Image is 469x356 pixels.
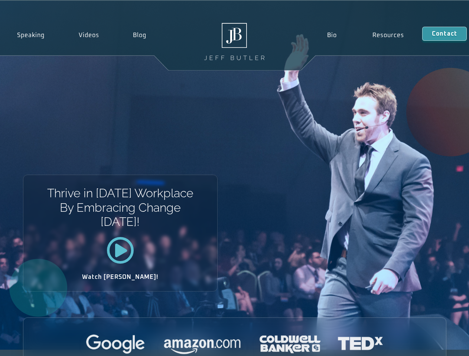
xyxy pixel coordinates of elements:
a: Bio [309,27,355,44]
span: Contact [432,31,457,37]
h2: Watch [PERSON_NAME]! [49,274,191,280]
h1: Thrive in [DATE] Workplace By Embracing Change [DATE]! [46,186,194,229]
nav: Menu [309,27,422,44]
a: Blog [116,27,163,44]
a: Resources [355,27,422,44]
a: Videos [62,27,116,44]
a: Contact [422,27,467,41]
